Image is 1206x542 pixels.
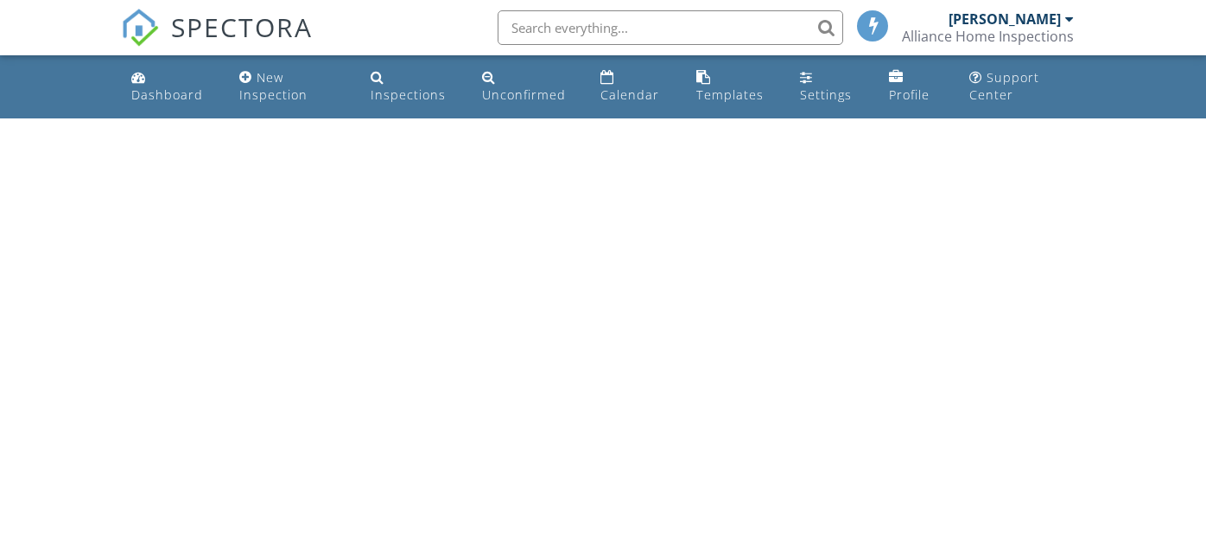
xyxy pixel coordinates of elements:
[131,86,203,103] div: Dashboard
[371,86,446,103] div: Inspections
[121,23,313,60] a: SPECTORA
[232,62,351,112] a: New Inspection
[498,10,843,45] input: Search everything...
[800,86,852,103] div: Settings
[689,62,780,112] a: Templates
[969,69,1039,103] div: Support Center
[475,62,580,112] a: Unconfirmed
[962,62,1082,112] a: Support Center
[239,69,308,103] div: New Inspection
[696,86,764,103] div: Templates
[124,62,219,112] a: Dashboard
[889,86,930,103] div: Profile
[364,62,460,112] a: Inspections
[949,10,1061,28] div: [PERSON_NAME]
[171,9,313,45] span: SPECTORA
[482,86,566,103] div: Unconfirmed
[121,9,159,47] img: The Best Home Inspection Software - Spectora
[793,62,868,112] a: Settings
[882,62,949,112] a: Profile
[593,62,676,112] a: Calendar
[902,28,1074,45] div: Alliance Home Inspections
[600,86,659,103] div: Calendar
